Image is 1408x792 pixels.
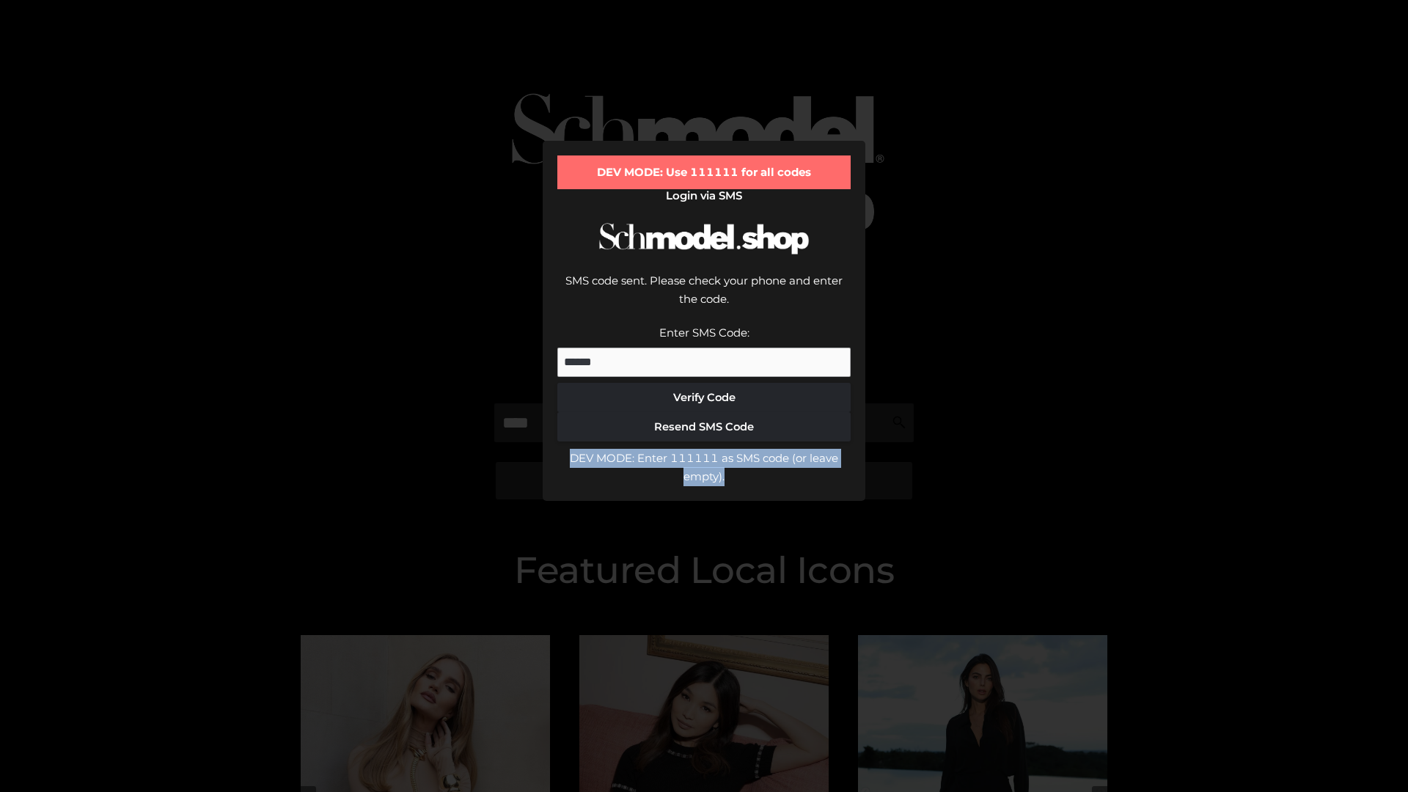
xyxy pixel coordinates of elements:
button: Resend SMS Code [557,412,851,441]
div: DEV MODE: Enter 111111 as SMS code (or leave empty). [557,449,851,486]
img: Schmodel Logo [594,210,814,268]
div: SMS code sent. Please check your phone and enter the code. [557,271,851,323]
label: Enter SMS Code: [659,326,749,340]
h2: Login via SMS [557,189,851,202]
div: DEV MODE: Use 111111 for all codes [557,155,851,189]
button: Verify Code [557,383,851,412]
